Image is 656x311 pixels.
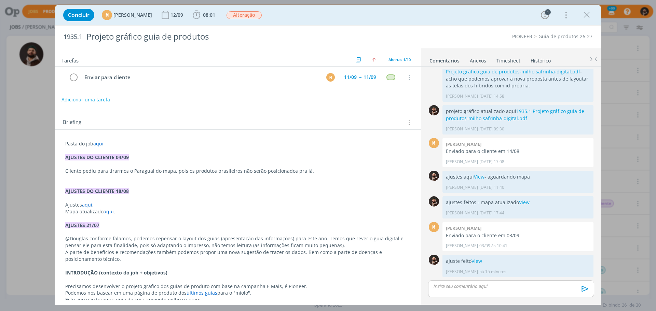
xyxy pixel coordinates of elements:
button: 1 [539,10,550,20]
div: Enviar para cliente [81,73,320,82]
img: D [429,255,439,265]
span: [DATE] 11:40 [479,184,504,190]
div: M [429,138,439,148]
div: 11/09 [364,75,376,80]
img: D [429,171,439,181]
span: Briefing [63,118,81,127]
button: M[PERSON_NAME] [102,10,152,20]
p: Cliente pediu para tirarmos o Paraguai do mapa, pois os produtos brasileiros não serão posicionad... [65,168,410,174]
span: [DATE] 17:44 [479,210,504,216]
span: [DATE] 09:30 [479,126,504,132]
span: há 15 minutos [479,269,506,275]
span: [DATE] 17:08 [479,159,504,165]
span: 1935.1 [64,33,82,41]
button: 08:01 [191,10,217,20]
p: Precisamos desenvolver o projeto gráfico dos guias de produto com base na campanha É Mais, é Pion... [65,283,410,290]
p: Mapa atualizado . [65,208,410,215]
button: Alteração [226,11,262,19]
p: [PERSON_NAME] [446,210,478,216]
p: [PERSON_NAME] [446,126,478,132]
p: ajuste feito [446,258,590,265]
img: D [429,105,439,115]
div: Anexos [470,57,486,64]
a: PIONEER [512,33,532,40]
p: fiz duas novas opões que estão aqui - acho que podemos aprovar a nova proposta antes de layoutar ... [446,61,590,89]
p: Enviado para o cliente em 14/08 [446,148,590,155]
p: ajustes feitos - mapa atualizado [446,199,590,206]
span: [PERSON_NAME] [113,13,152,17]
p: ajustes aqui - aguardando mapa [446,173,590,180]
span: Concluir [68,12,90,18]
a: View [471,258,482,264]
p: @Douglas conforme falamos, podemos repensar o layout dos guias (apresentação das informações) par... [65,235,410,249]
b: [PERSON_NAME] [446,141,481,147]
a: Histórico [530,54,551,64]
strong: INTRODUÇÃO (contexto do job + objetivos) [65,269,167,276]
p: [PERSON_NAME] [446,93,478,99]
button: Concluir [63,9,94,21]
a: Timesheet [496,54,521,64]
p: Enviado para o cliente em 03/09 [446,232,590,239]
span: 03/09 às 10:41 [479,243,507,249]
a: Guia de produtos 26-27 [538,33,592,40]
div: M [102,10,112,20]
strong: AJUSTES DO CLIENTE 18/08 [65,188,129,194]
a: 1935.1 Projeto gráfico guia de produtos-milho safrinha-digital.pdf [446,108,584,121]
strong: AJUSTES 21/07 [65,222,99,228]
div: M [326,73,335,82]
p: projeto gráfico atualizado aqui [446,108,590,122]
span: Alteração [227,11,262,19]
p: [PERSON_NAME] [446,243,478,249]
div: 1 [545,9,551,15]
b: [PERSON_NAME] [446,225,481,231]
span: -- [359,75,361,80]
p: Podemos nos basear em uma página de produto dos para o "miolo". [65,289,410,296]
strong: AJUSTES DO CLIENTE 04/09 [65,154,129,160]
span: [DATE] 14:58 [479,93,504,99]
p: A parte de benefícios e recomendações também podemos propor uma nova sugestão de trazer os dados.... [65,249,410,263]
div: Projeto gráfico guia de produtos [84,28,369,45]
button: M [325,72,336,82]
div: 11/09 [344,75,357,80]
div: M [429,222,439,232]
a: últimos guias [187,289,217,296]
span: Tarefas [61,56,79,64]
a: View [474,173,484,180]
span: 08:01 [203,12,215,18]
a: Comentários [429,54,460,64]
a: aqui [104,208,114,215]
span: Abertas 1/10 [388,57,411,62]
p: Ajustes . [65,201,410,208]
div: dialog [55,5,601,305]
img: arrow-up.svg [372,58,376,62]
a: aqui [82,201,92,208]
p: [PERSON_NAME] [446,159,478,165]
p: [PERSON_NAME] [446,269,478,275]
a: aqui [93,140,104,147]
p: [PERSON_NAME] [446,184,478,190]
p: Este ano não teremos guia de soja, somente milho e sorgo: [65,296,410,303]
button: Adicionar uma tarefa [61,94,110,106]
a: View [519,199,530,206]
img: D [429,196,439,207]
div: 12/09 [170,13,184,17]
p: Pasta do job [65,140,410,147]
